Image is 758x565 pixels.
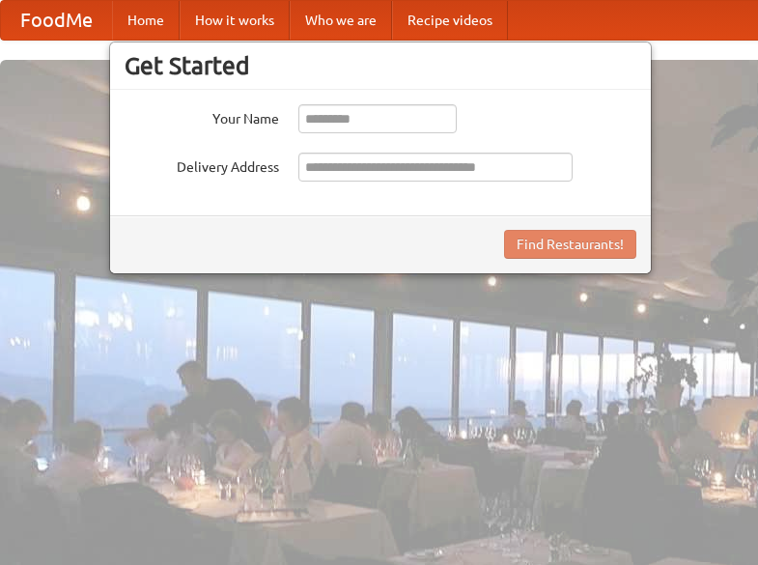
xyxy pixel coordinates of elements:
[180,1,290,40] a: How it works
[392,1,508,40] a: Recipe videos
[125,153,279,177] label: Delivery Address
[125,104,279,128] label: Your Name
[112,1,180,40] a: Home
[125,51,636,80] h3: Get Started
[504,230,636,259] button: Find Restaurants!
[290,1,392,40] a: Who we are
[1,1,112,40] a: FoodMe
